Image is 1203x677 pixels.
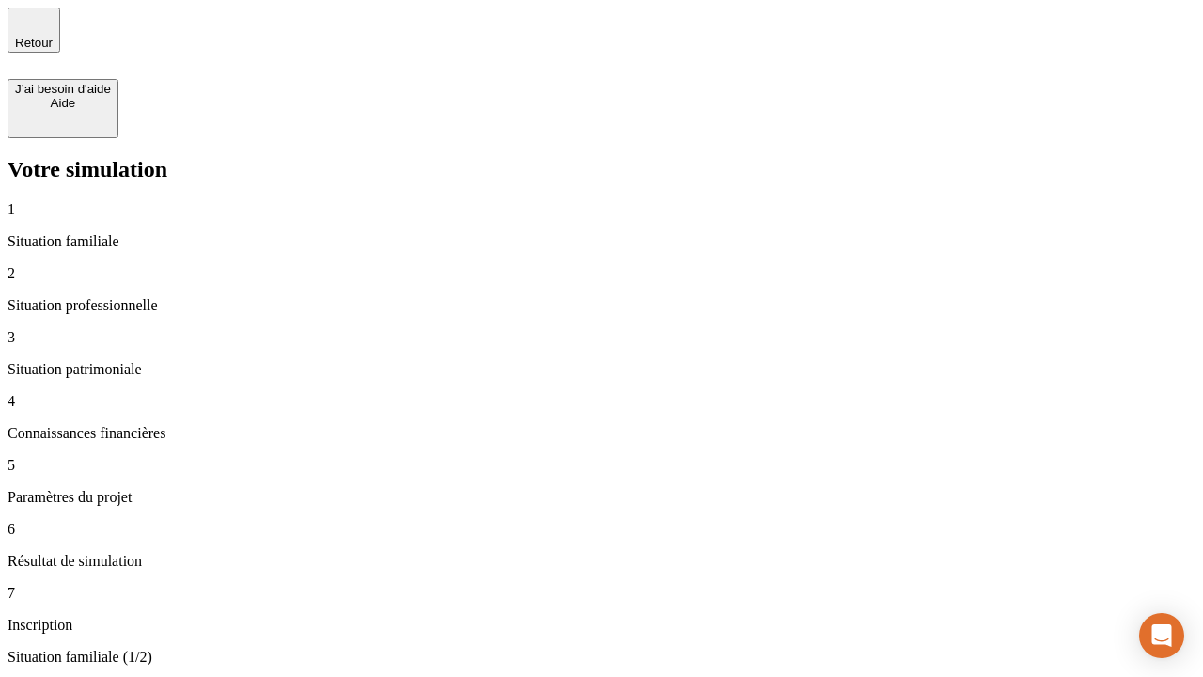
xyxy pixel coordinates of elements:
[8,585,1195,602] p: 7
[8,521,1195,538] p: 6
[15,36,53,50] span: Retour
[8,297,1195,314] p: Situation professionnelle
[8,157,1195,182] h2: Votre simulation
[8,393,1195,410] p: 4
[8,553,1195,570] p: Résultat de simulation
[8,201,1195,218] p: 1
[8,489,1195,506] p: Paramètres du projet
[8,425,1195,442] p: Connaissances financières
[15,96,111,110] div: Aide
[8,361,1195,378] p: Situation patrimoniale
[8,617,1195,634] p: Inscription
[1139,613,1184,658] div: Open Intercom Messenger
[8,79,118,138] button: J’ai besoin d'aideAide
[8,329,1195,346] p: 3
[8,649,1195,666] p: Situation familiale (1/2)
[15,82,111,96] div: J’ai besoin d'aide
[8,233,1195,250] p: Situation familiale
[8,265,1195,282] p: 2
[8,8,60,53] button: Retour
[8,457,1195,474] p: 5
